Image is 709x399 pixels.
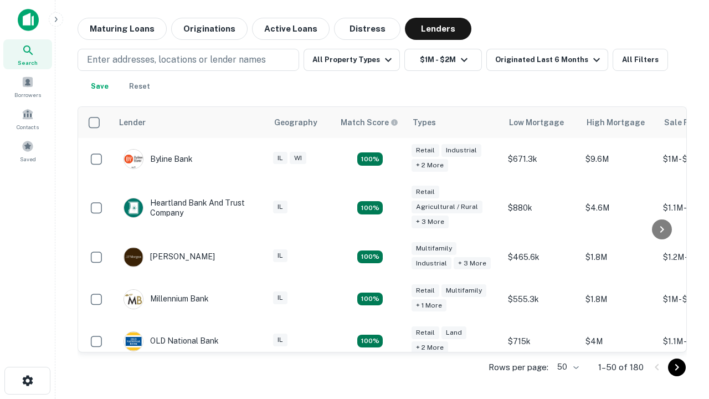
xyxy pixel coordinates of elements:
[486,49,608,71] button: Originated Last 6 Months
[124,198,256,218] div: Heartland Bank And Trust Company
[580,107,657,138] th: High Mortgage
[412,144,439,157] div: Retail
[412,242,456,255] div: Multifamily
[82,75,117,98] button: Save your search to get updates of matches that match your search criteria.
[580,180,657,236] td: $4.6M
[78,18,167,40] button: Maturing Loans
[334,107,406,138] th: Capitalize uses an advanced AI algorithm to match your search with the best lender. The match sco...
[171,18,248,40] button: Originations
[119,116,146,129] div: Lender
[124,247,215,267] div: [PERSON_NAME]
[18,58,38,67] span: Search
[580,138,657,180] td: $9.6M
[502,107,580,138] th: Low Mortgage
[273,291,287,304] div: IL
[412,299,446,312] div: + 1 more
[124,248,143,267] img: picture
[357,293,383,306] div: Matching Properties: 16, hasApolloMatch: undefined
[290,152,306,165] div: WI
[454,257,491,270] div: + 3 more
[489,361,548,374] p: Rows per page:
[613,49,668,71] button: All Filters
[341,116,398,129] div: Capitalize uses an advanced AI algorithm to match your search with the best lender. The match sco...
[3,39,52,69] a: Search
[406,107,502,138] th: Types
[252,18,330,40] button: Active Loans
[413,116,436,129] div: Types
[124,198,143,217] img: picture
[124,289,209,309] div: Millennium Bank
[268,107,334,138] th: Geography
[412,159,448,172] div: + 2 more
[87,53,266,66] p: Enter addresses, locations or lender names
[405,18,471,40] button: Lenders
[412,201,482,213] div: Agricultural / Rural
[441,144,481,157] div: Industrial
[502,236,580,278] td: $465.6k
[580,320,657,362] td: $4M
[273,249,287,262] div: IL
[112,107,268,138] th: Lender
[587,116,645,129] div: High Mortgage
[502,180,580,236] td: $880k
[78,49,299,71] button: Enter addresses, locations or lender names
[412,284,439,297] div: Retail
[341,116,396,129] h6: Match Score
[580,236,657,278] td: $1.8M
[18,9,39,31] img: capitalize-icon.png
[3,104,52,134] a: Contacts
[304,49,400,71] button: All Property Types
[404,49,482,71] button: $1M - $2M
[357,201,383,214] div: Matching Properties: 20, hasApolloMatch: undefined
[273,152,287,165] div: IL
[357,335,383,348] div: Matching Properties: 18, hasApolloMatch: undefined
[122,75,157,98] button: Reset
[20,155,36,163] span: Saved
[668,359,686,376] button: Go to next page
[124,331,219,351] div: OLD National Bank
[412,216,449,228] div: + 3 more
[124,150,143,168] img: picture
[509,116,564,129] div: Low Mortgage
[598,361,644,374] p: 1–50 of 180
[357,250,383,264] div: Matching Properties: 26, hasApolloMatch: undefined
[273,201,287,213] div: IL
[502,278,580,320] td: $555.3k
[14,90,41,99] span: Borrowers
[441,326,466,339] div: Land
[580,278,657,320] td: $1.8M
[124,149,193,169] div: Byline Bank
[441,284,486,297] div: Multifamily
[3,136,52,166] a: Saved
[3,71,52,101] a: Borrowers
[502,320,580,362] td: $715k
[412,257,451,270] div: Industrial
[495,53,603,66] div: Originated Last 6 Months
[124,290,143,309] img: picture
[412,326,439,339] div: Retail
[124,332,143,351] img: picture
[273,334,287,346] div: IL
[334,18,400,40] button: Distress
[654,310,709,364] iframe: Chat Widget
[17,122,39,131] span: Contacts
[553,359,580,375] div: 50
[357,152,383,166] div: Matching Properties: 23, hasApolloMatch: undefined
[412,341,448,354] div: + 2 more
[412,186,439,198] div: Retail
[274,116,317,129] div: Geography
[502,138,580,180] td: $671.3k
